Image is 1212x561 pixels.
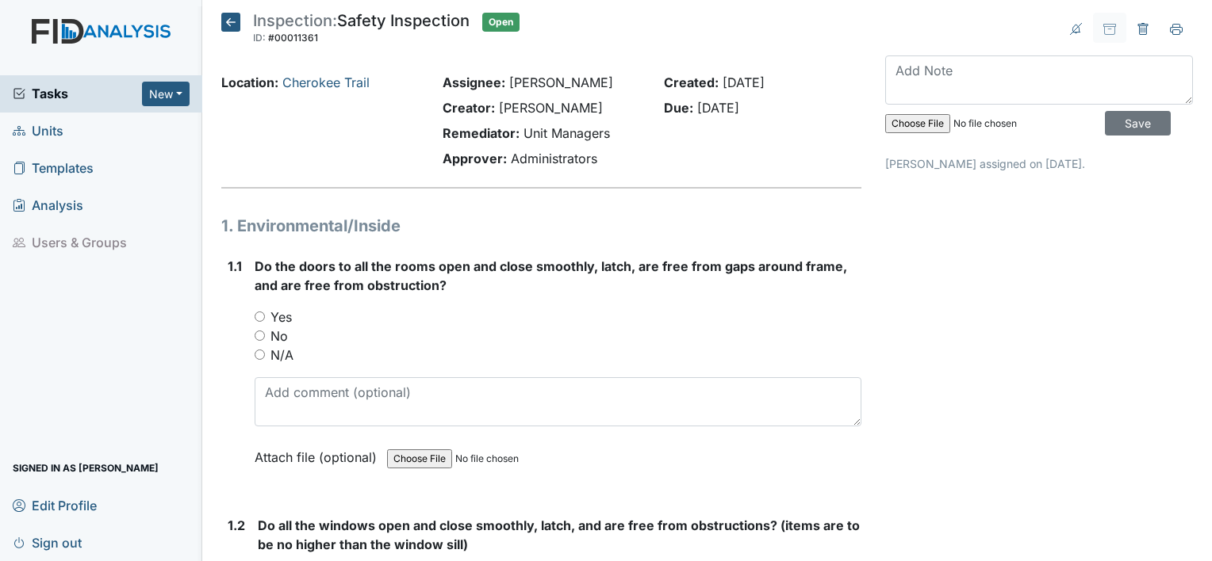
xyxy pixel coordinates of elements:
[13,119,63,143] span: Units
[253,11,337,30] span: Inspection:
[443,74,505,90] strong: Assignee:
[664,74,719,90] strong: Created:
[253,32,266,44] span: ID:
[664,100,693,116] strong: Due:
[258,517,860,552] span: Do all the windows open and close smoothly, latch, and are free from obstructions? (items are to ...
[228,257,242,276] label: 1.1
[270,326,288,345] label: No
[482,13,520,32] span: Open
[142,82,190,106] button: New
[282,74,370,90] a: Cherokee Trail
[13,156,94,181] span: Templates
[443,125,520,141] strong: Remediator:
[443,100,495,116] strong: Creator:
[221,74,278,90] strong: Location:
[524,125,610,141] span: Unit Managers
[697,100,739,116] span: [DATE]
[13,530,82,555] span: Sign out
[443,151,507,166] strong: Approver:
[270,307,292,326] label: Yes
[270,345,293,364] label: N/A
[255,311,265,322] input: Yes
[723,74,765,90] span: [DATE]
[228,516,245,535] label: 1.2
[255,330,265,341] input: No
[253,13,470,48] div: Safety Inspection
[221,214,861,238] h1: 1. Environmental/Inside
[499,100,603,116] span: [PERSON_NAME]
[511,151,597,166] span: Administrators
[885,155,1193,172] p: [PERSON_NAME] assigned on [DATE].
[13,493,97,517] span: Edit Profile
[13,456,159,480] span: Signed in as [PERSON_NAME]
[13,84,142,103] a: Tasks
[509,74,613,90] span: [PERSON_NAME]
[13,193,83,218] span: Analysis
[255,258,847,293] span: Do the doors to all the rooms open and close smoothly, latch, are free from gaps around frame, an...
[255,349,265,360] input: N/A
[268,32,318,44] span: #00011361
[1105,111,1171,135] input: Save
[255,439,383,467] label: Attach file (optional)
